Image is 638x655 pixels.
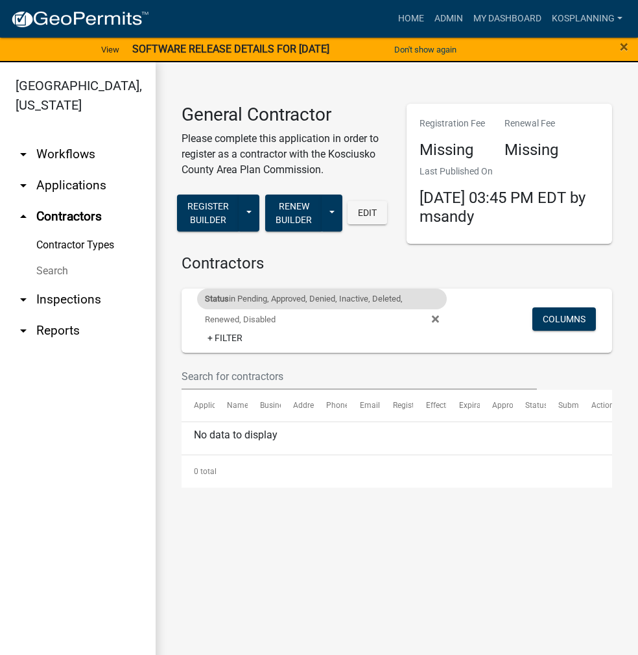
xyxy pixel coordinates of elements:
[281,390,314,421] datatable-header-cell: Address
[426,401,474,410] span: Effective Date
[347,390,380,421] datatable-header-cell: Email
[419,117,485,130] p: Registration Fee
[579,390,612,421] datatable-header-cell: Actions
[547,6,628,31] a: kosplanning
[260,401,314,410] span: Business Name
[558,401,605,410] span: Submitted By
[504,117,558,130] p: Renewal Fee
[182,390,215,421] datatable-header-cell: Application Number
[182,422,612,455] div: No data to display
[419,189,585,226] span: [DATE] 03:45 PM EDT by msandy
[525,401,548,410] span: Status
[197,289,447,309] div: in Pending, Approved, Denied, Inactive, Deleted, Renewed, Disabled
[393,6,429,31] a: Home
[492,401,544,410] span: Approved Date
[182,131,387,178] p: Please complete this application in order to register as a contractor with the Kosciusko County A...
[459,401,513,410] span: Expiration Date
[513,390,546,421] datatable-header-cell: Status
[532,307,596,331] button: Columns
[326,401,349,410] span: Phone
[205,294,229,304] span: Status
[480,390,513,421] datatable-header-cell: Approved Date
[348,201,387,224] button: Edit
[16,178,31,193] i: arrow_drop_down
[413,390,446,421] datatable-header-cell: Effective Date
[16,292,31,307] i: arrow_drop_down
[227,401,248,410] span: Name
[591,401,618,410] span: Actions
[182,363,537,390] input: Search for contractors
[215,390,248,421] datatable-header-cell: Name
[177,195,239,232] button: Register Builder
[293,401,322,410] span: Address
[16,323,31,339] i: arrow_drop_down
[16,147,31,162] i: arrow_drop_down
[248,390,281,421] datatable-header-cell: Business Name
[389,39,462,60] button: Don't show again
[620,39,628,54] button: Close
[314,390,347,421] datatable-header-cell: Phone
[429,6,468,31] a: Admin
[419,141,485,160] h4: Missing
[132,43,329,55] strong: SOFTWARE RELEASE DETAILS FOR [DATE]
[468,6,547,31] a: My Dashboard
[620,38,628,56] span: ×
[447,390,480,421] datatable-header-cell: Expiration Date
[182,104,387,126] h3: General Contractor
[197,326,253,350] a: + Filter
[419,165,599,178] p: Last Published On
[393,401,453,410] span: Registration Date
[96,39,124,60] a: View
[504,141,558,160] h4: Missing
[182,455,612,488] div: 0 total
[265,195,322,232] button: Renew Builder
[360,401,380,410] span: Email
[182,254,612,273] h4: Contractors
[194,401,265,410] span: Application Number
[16,209,31,224] i: arrow_drop_up
[546,390,579,421] datatable-header-cell: Submitted By
[380,390,413,421] datatable-header-cell: Registration Date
